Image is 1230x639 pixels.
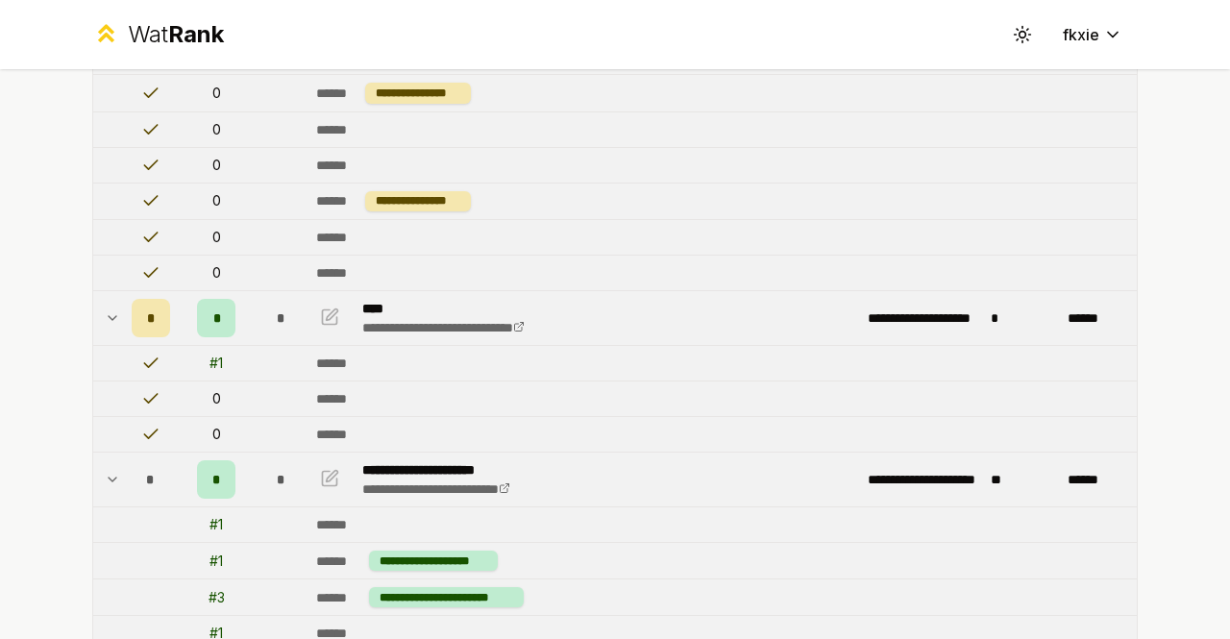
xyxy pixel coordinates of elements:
div: Wat [128,19,224,50]
td: 0 [178,220,255,255]
td: 0 [178,112,255,147]
td: 0 [178,184,255,219]
a: WatRank [92,19,224,50]
button: fkxie [1047,17,1138,52]
td: 0 [178,148,255,183]
div: # 3 [209,588,225,607]
td: 0 [178,381,255,416]
td: 0 [178,75,255,111]
div: # 1 [209,552,223,571]
span: Rank [168,20,224,48]
td: 0 [178,256,255,290]
div: # 1 [209,515,223,534]
div: # 1 [209,354,223,373]
td: 0 [178,417,255,452]
span: fkxie [1063,23,1099,46]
